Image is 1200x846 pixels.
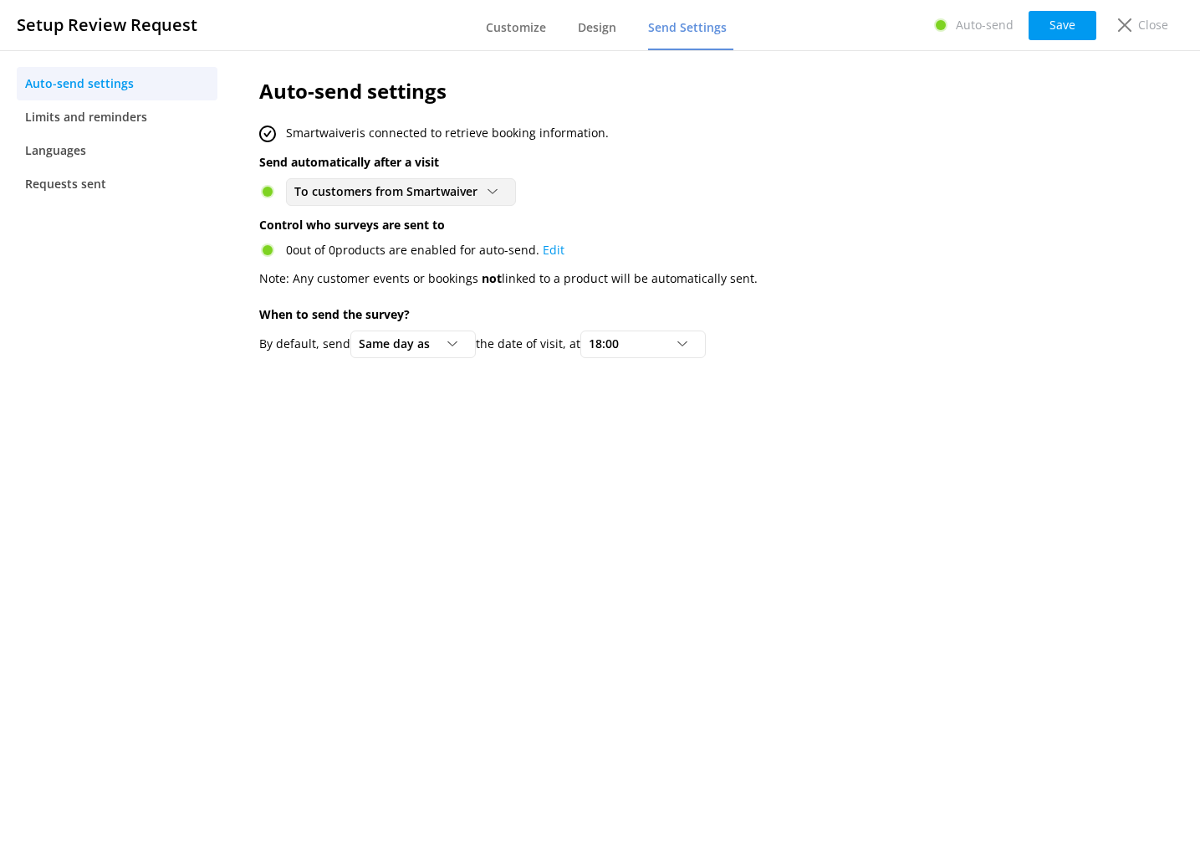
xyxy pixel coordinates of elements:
[476,335,580,353] p: the date of visit, at
[1138,16,1168,34] p: Close
[25,108,147,126] span: Limits and reminders
[259,305,1049,324] p: When to send the survey?
[486,19,546,36] span: Customize
[259,153,1049,172] p: Send automatically after a visit
[25,141,86,160] span: Languages
[359,335,440,353] span: Same day as
[259,75,1049,107] h2: Auto-send settings
[17,167,217,201] a: Requests sent
[294,182,488,201] span: To customers from Smartwaiver
[1029,11,1096,40] button: Save
[286,124,609,142] p: Smartwaiver is connected to retrieve booking information.
[259,216,1049,234] p: Control who surveys are sent to
[589,335,629,353] span: 18:00
[17,100,217,134] a: Limits and reminders
[17,12,197,38] h3: Setup Review Request
[25,74,134,93] span: Auto-send settings
[286,241,564,259] p: 0 out of 0 products are enabled for auto-send.
[17,134,217,167] a: Languages
[482,270,502,286] b: not
[259,269,1049,288] p: Note: Any customer events or bookings linked to a product will be automatically sent.
[956,16,1014,34] p: Auto-send
[25,175,106,193] span: Requests sent
[578,19,616,36] span: Design
[648,19,727,36] span: Send Settings
[259,335,350,353] p: By default, send
[17,67,217,100] a: Auto-send settings
[543,242,564,258] a: Edit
